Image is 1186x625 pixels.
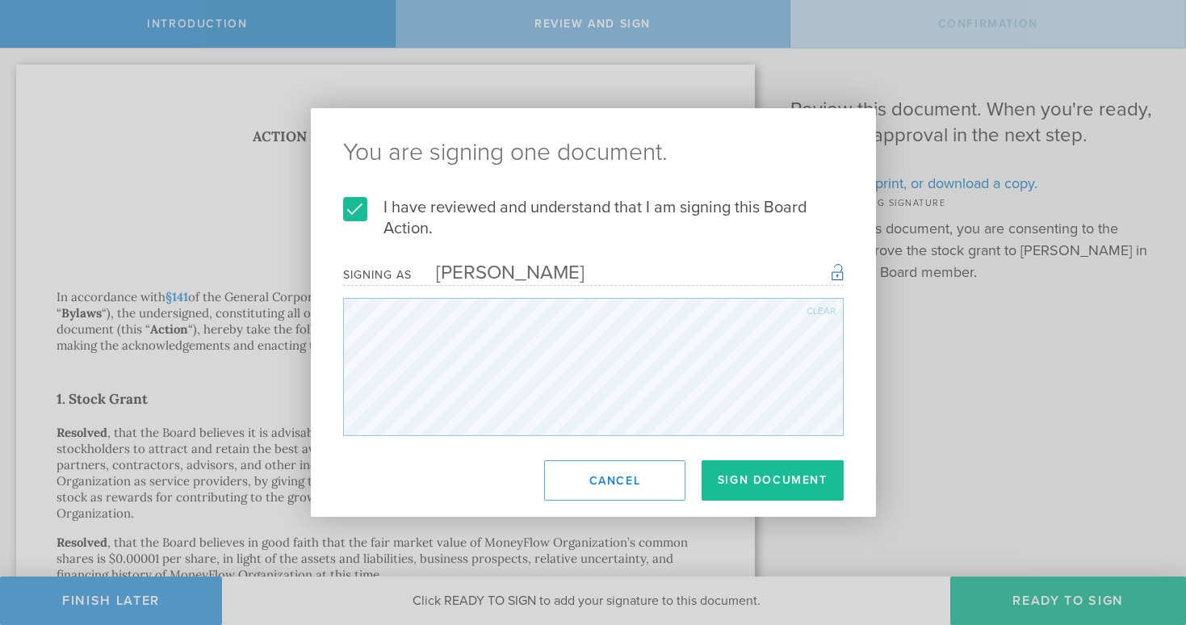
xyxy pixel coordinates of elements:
div: [PERSON_NAME] [412,261,585,284]
div: Signing as [343,268,412,282]
button: Sign Document [702,460,844,501]
button: Cancel [544,460,685,501]
label: I have reviewed and understand that I am signing this Board Action. [343,197,844,239]
ng-pluralize: You are signing one document. [343,141,844,165]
